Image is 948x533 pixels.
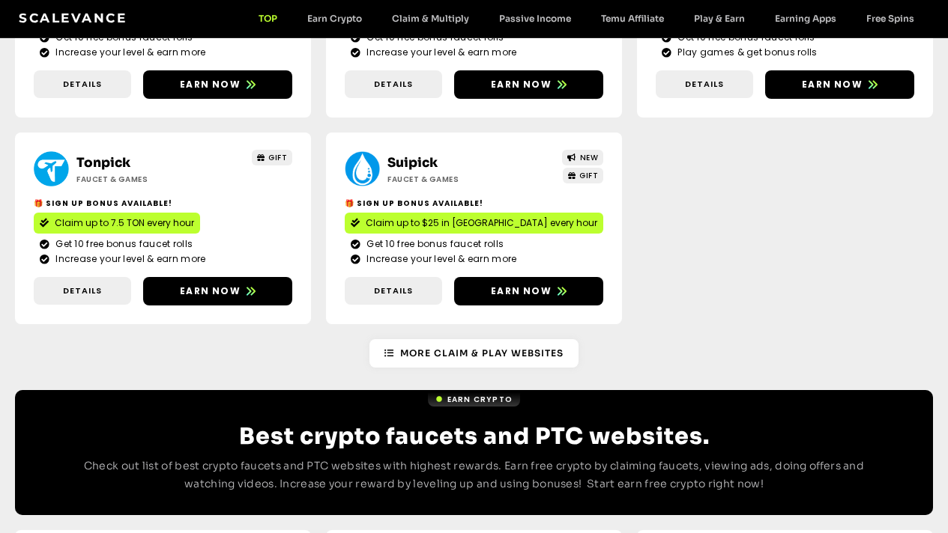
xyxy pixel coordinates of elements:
[851,13,929,24] a: Free Spins
[34,198,292,209] h2: 🎁 Sign Up Bonus Available!
[679,13,760,24] a: Play & Earn
[685,78,724,91] span: Details
[387,174,522,185] h2: Faucet & Games
[454,277,603,305] a: Earn now
[802,78,863,91] span: Earn now
[491,78,552,91] span: Earn now
[75,457,873,493] p: Check out list of best crypto faucets and PTC websites with highest rewards. Earn free crypto by ...
[244,13,929,24] nav: Menu
[345,70,442,98] a: Details
[76,174,211,185] h2: Faucet & Games
[447,394,513,405] span: Earn Crypto
[765,70,914,99] a: Earn now
[180,78,241,91] span: Earn now
[252,150,293,165] a: GIFT
[363,46,516,59] span: Increase your level & earn more
[268,152,287,163] span: GIFT
[143,277,292,305] a: Earn now
[55,216,194,230] span: Claim up to 7.5 TON every hour
[563,168,604,183] a: GIFT
[377,13,484,24] a: Claim & Multiply
[180,284,241,298] span: Earn now
[374,284,413,297] span: Details
[562,150,603,165] a: NEW
[63,284,102,297] span: Details
[363,252,516,266] span: Increase your level & earn more
[345,198,603,209] h2: 🎁 Sign Up Bonus Available!
[52,46,205,59] span: Increase your level & earn more
[674,46,817,59] span: Play games & get bonus rolls
[34,70,131,98] a: Details
[52,237,193,251] span: Get 10 free bonus faucet rolls
[369,339,579,368] a: More Claim & Play Websites
[34,213,200,234] a: Claim up to 7.5 TON every hour
[454,70,603,99] a: Earn now
[345,213,603,234] a: Claim up to $25 in [GEOGRAPHIC_DATA] every hour
[366,216,597,230] span: Claim up to $25 in [GEOGRAPHIC_DATA] every hour
[52,252,205,266] span: Increase your level & earn more
[244,13,292,24] a: TOP
[75,423,873,450] h2: Best crypto faucets and PTC websites.
[586,13,679,24] a: Temu Affiliate
[400,347,564,360] span: More Claim & Play Websites
[19,10,127,25] a: Scalevance
[143,70,292,99] a: Earn now
[428,392,520,406] a: Earn Crypto
[579,170,598,181] span: GIFT
[374,78,413,91] span: Details
[34,277,131,305] a: Details
[580,152,599,163] span: NEW
[760,13,851,24] a: Earning Apps
[292,13,377,24] a: Earn Crypto
[63,78,102,91] span: Details
[76,155,130,171] a: Tonpick
[387,155,438,171] a: Suipick
[345,277,442,305] a: Details
[491,284,552,298] span: Earn now
[656,70,753,98] a: Details
[363,237,504,251] span: Get 10 free bonus faucet rolls
[484,13,586,24] a: Passive Income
